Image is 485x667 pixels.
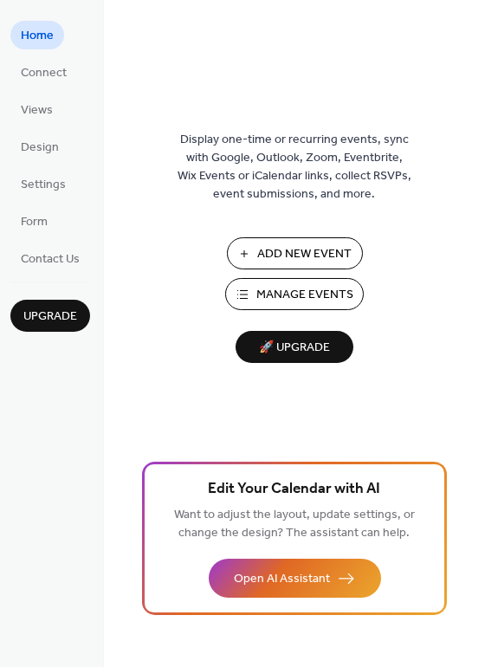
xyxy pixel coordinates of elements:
[21,28,54,46] span: Home
[21,102,53,120] span: Views
[10,95,63,124] a: Views
[10,170,76,198] a: Settings
[21,177,66,195] span: Settings
[21,139,59,158] span: Design
[10,207,58,236] a: Form
[209,478,381,502] span: Edit Your Calendar with AI
[227,237,363,269] button: Add New Event
[21,214,48,232] span: Form
[246,337,343,360] span: 🚀 Upgrade
[10,21,64,49] a: Home
[10,244,90,273] a: Contact Us
[174,504,415,546] span: Want to adjust the layout, update settings, or change the design? The assistant can help.
[10,300,90,332] button: Upgrade
[235,571,331,589] span: Open AI Assistant
[21,65,67,83] span: Connect
[23,308,77,327] span: Upgrade
[10,58,77,87] a: Connect
[21,251,80,269] span: Contact Us
[258,246,352,264] span: Add New Event
[256,287,353,305] span: Manage Events
[178,132,411,204] span: Display one-time or recurring events, sync with Google, Outlook, Zoom, Eventbrite, Wix Events or ...
[236,331,353,363] button: 🚀 Upgrade
[209,559,381,598] button: Open AI Assistant
[10,133,69,161] a: Design
[225,278,364,310] button: Manage Events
